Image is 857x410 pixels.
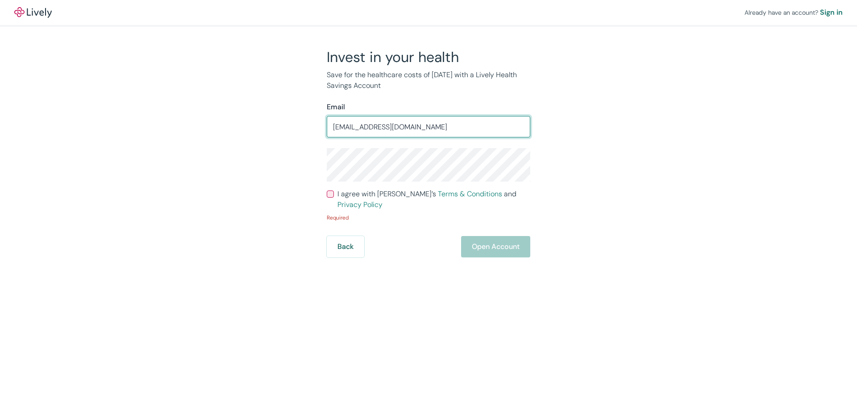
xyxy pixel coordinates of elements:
[14,7,52,18] img: Lively
[327,48,530,66] h2: Invest in your health
[327,102,345,112] label: Email
[337,189,530,210] span: I agree with [PERSON_NAME]’s and
[327,70,530,91] p: Save for the healthcare costs of [DATE] with a Lively Health Savings Account
[337,200,383,209] a: Privacy Policy
[745,7,843,18] div: Already have an account?
[438,189,502,199] a: Terms & Conditions
[327,214,530,222] p: Required
[820,7,843,18] a: Sign in
[327,236,364,257] button: Back
[14,7,52,18] a: LivelyLively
